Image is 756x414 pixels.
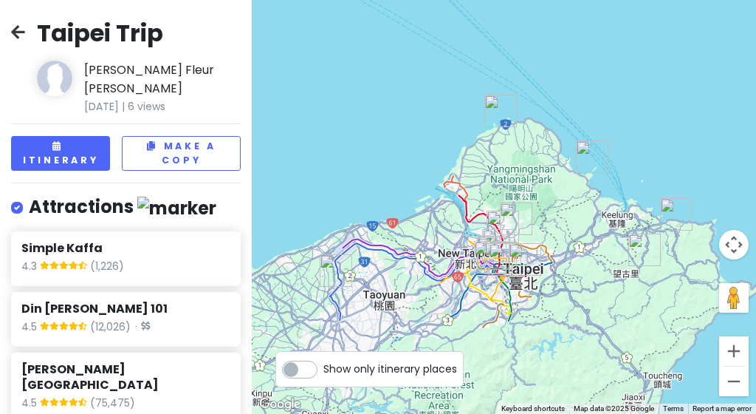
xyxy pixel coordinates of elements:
[501,404,565,414] button: Keyboard shortcuts
[21,241,230,257] h6: Simple Kaffa
[90,319,131,338] span: (12,026)
[576,140,608,173] div: Yehliu Geopark
[478,237,510,270] div: 西門雲町 Sky Gate Hotel
[84,98,241,115] span: [DATE] 6 views
[489,243,521,276] div: Yongkang Beef Noodles
[693,404,752,413] a: Report a map error
[255,395,304,414] a: Open this area in Google Maps (opens a new window)
[477,237,509,270] div: Mala Hot Pot Ximen Branch
[21,319,40,338] span: 4.5
[478,236,510,268] div: Yong He Soy Milk
[21,362,230,393] h6: [PERSON_NAME][GEOGRAPHIC_DATA]
[323,361,457,377] span: Show only itinerary places
[137,197,216,220] img: marker
[663,404,684,413] a: Terms (opens in new tab)
[320,254,352,287] div: Gloria Outlets
[474,241,506,274] div: Lungshan Temple
[131,320,150,338] span: ·
[482,229,515,262] div: Yuen Huan Pien Oyster Egg Omelette
[574,404,654,413] span: Map data ©2025 Google
[122,136,241,171] button: Make a Copy
[21,302,230,317] h6: Din [PERSON_NAME] 101
[500,203,532,235] div: National Palace Museum
[509,243,541,276] div: Simple Kaffa
[628,234,661,266] div: Shifen Waterfall
[29,195,216,220] h4: Attractions
[719,230,749,259] button: Map camera controls
[719,283,749,313] button: Drag Pegman onto the map to open Street View
[90,395,135,414] span: (75,475)
[487,211,519,243] div: Shilin Night Market
[719,336,749,366] button: Zoom in
[484,242,517,274] div: Chiang Kai-shek Memorial Hall
[21,258,40,277] span: 4.3
[90,258,124,277] span: (1,226)
[84,61,241,98] span: [PERSON_NAME] Fleur [PERSON_NAME]
[11,136,110,171] button: Itinerary
[255,395,304,414] img: Google
[37,61,72,96] img: Author
[719,367,749,396] button: Zoom out
[21,395,40,414] span: 4.5
[484,95,517,127] div: North Coast and Guanyinshan National Scenic Area
[122,99,125,114] span: |
[660,198,693,231] div: Jioufen
[37,18,241,49] h2: Taipei Trip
